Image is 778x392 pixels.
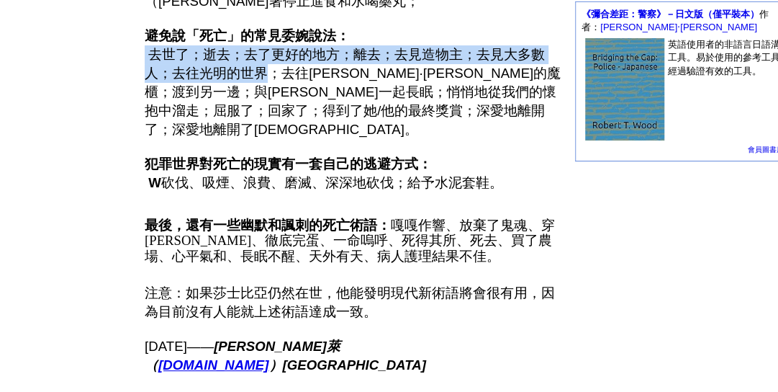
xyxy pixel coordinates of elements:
font: 砍伐、吸煙、浪費、磨滅、深深地砍伐；給予水泥套鞋。 [161,175,503,190]
a: [DOMAIN_NAME] [158,357,268,373]
font: 病人護理結果不佳。 [377,249,500,264]
font: [GEOGRAPHIC_DATA] [282,357,425,373]
font: 避免說「死亡」的常見委婉說法： [145,28,350,43]
img: 53710.gif [585,38,664,141]
font: 注意：如果莎士比亞仍然在世，他能發明現代新術語將會很有用，因為目前沒有人能就上述術語達成一致。 [145,285,555,319]
font: [PERSON_NAME]萊（ [145,339,340,373]
font: ） [268,357,282,373]
font: W [148,175,161,190]
font: 去世了；逝去；去了更好的地方；離去；去見造物主；去見大多數人；去往光明的世界；去往[PERSON_NAME]·[PERSON_NAME]的魔櫃；渡到另一邊；與[PERSON_NAME]一起長眠；... [145,47,561,137]
font: 犯罪世界對死亡的現實有一套自己的逃避方式： [145,156,432,171]
font: 嘎嘎作響、放棄了鬼魂、穿[PERSON_NAME]、徹底完蛋、一命嗚呼、死得其所、死去、買了農場、心平氣和、長眠不醒、天外有天、 [145,218,555,264]
a: 《彌合差距：警察》－日文版（僅平裝本） [582,9,759,19]
font: 最後，還有一些幽默和諷刺的死亡術語： [145,218,391,233]
a: [PERSON_NAME]‧[PERSON_NAME] [600,22,757,32]
font: [DATE]—— [145,339,214,354]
